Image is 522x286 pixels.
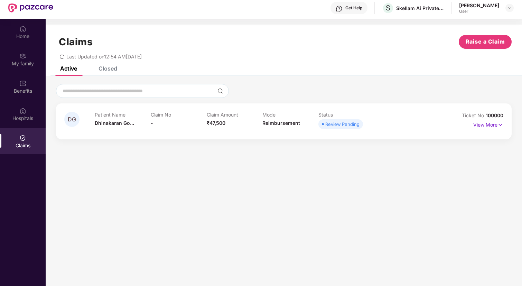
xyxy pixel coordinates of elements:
[207,112,263,118] p: Claim Amount
[345,5,362,11] div: Get Help
[507,5,512,11] img: svg+xml;base64,PHN2ZyBpZD0iRHJvcGRvd24tMzJ4MzIiIHhtbG5zPSJodHRwOi8vd3d3LnczLm9yZy8yMDAwL3N2ZyIgd2...
[462,112,486,118] span: Ticket No
[386,4,390,12] span: S
[95,112,151,118] p: Patient Name
[473,119,503,129] p: View More
[336,5,343,12] img: svg+xml;base64,PHN2ZyBpZD0iSGVscC0zMngzMiIgeG1sbnM9Imh0dHA6Ly93d3cudzMub3JnLzIwMDAvc3ZnIiB3aWR0aD...
[262,112,318,118] p: Mode
[19,25,26,32] img: svg+xml;base64,PHN2ZyBpZD0iSG9tZSIgeG1sbnM9Imh0dHA6Ly93d3cudzMub3JnLzIwMDAvc3ZnIiB3aWR0aD0iMjAiIG...
[151,120,153,126] span: -
[217,88,223,94] img: svg+xml;base64,PHN2ZyBpZD0iU2VhcmNoLTMyeDMyIiB4bWxucz0iaHR0cDovL3d3dy53My5vcmcvMjAwMC9zdmciIHdpZH...
[19,53,26,59] img: svg+xml;base64,PHN2ZyB3aWR0aD0iMjAiIGhlaWdodD0iMjAiIHZpZXdCb3g9IjAgMCAyMCAyMCIgZmlsbD0ibm9uZSIgeG...
[459,2,499,9] div: [PERSON_NAME]
[151,112,207,118] p: Claim No
[396,5,445,11] div: Skellam Ai Private Limited
[497,121,503,129] img: svg+xml;base64,PHN2ZyB4bWxucz0iaHR0cDovL3d3dy53My5vcmcvMjAwMC9zdmciIHdpZHRoPSIxNyIgaGVpZ2h0PSIxNy...
[325,121,360,128] div: Review Pending
[99,65,117,72] div: Closed
[459,35,512,49] button: Raise a Claim
[459,9,499,14] div: User
[68,117,76,122] span: DG
[318,112,374,118] p: Status
[60,65,77,72] div: Active
[486,112,503,118] span: 100000
[8,3,53,12] img: New Pazcare Logo
[19,80,26,87] img: svg+xml;base64,PHN2ZyBpZD0iQmVuZWZpdHMiIHhtbG5zPSJodHRwOi8vd3d3LnczLm9yZy8yMDAwL3N2ZyIgd2lkdGg9Ij...
[19,107,26,114] img: svg+xml;base64,PHN2ZyBpZD0iSG9zcGl0YWxzIiB4bWxucz0iaHR0cDovL3d3dy53My5vcmcvMjAwMC9zdmciIHdpZHRoPS...
[66,54,142,59] span: Last Updated on 12:54 AM[DATE]
[95,120,134,126] span: Dhinakaran Go...
[59,54,64,59] span: redo
[59,36,93,48] h1: Claims
[207,120,225,126] span: ₹47,500
[19,135,26,141] img: svg+xml;base64,PHN2ZyBpZD0iQ2xhaW0iIHhtbG5zPSJodHRwOi8vd3d3LnczLm9yZy8yMDAwL3N2ZyIgd2lkdGg9IjIwIi...
[262,120,300,126] span: Reimbursement
[466,37,505,46] span: Raise a Claim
